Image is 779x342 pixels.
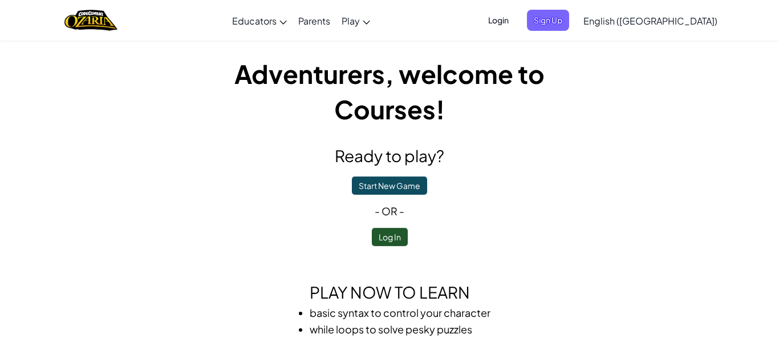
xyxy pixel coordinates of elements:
[382,204,397,218] span: or
[336,5,376,36] a: Play
[527,10,569,31] button: Sign Up
[342,15,360,27] span: Play
[184,280,595,304] h2: Play now to learn
[184,56,595,127] h1: Adventurers, welcome to Courses!
[352,176,427,195] button: Start New Game
[375,204,382,218] span: -
[578,5,723,36] a: English ([GEOGRAPHIC_DATA])
[372,228,408,246] button: Log In
[64,9,117,32] a: Ozaria by CodeCombat logo
[310,321,492,337] li: while loops to solve pesky puzzles
[64,9,117,32] img: Home
[310,304,492,321] li: basic syntax to control your character
[184,144,595,168] h2: Ready to play?
[232,15,277,27] span: Educators
[481,10,516,31] button: Login
[293,5,336,36] a: Parents
[583,15,717,27] span: English ([GEOGRAPHIC_DATA])
[226,5,293,36] a: Educators
[397,204,404,218] span: -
